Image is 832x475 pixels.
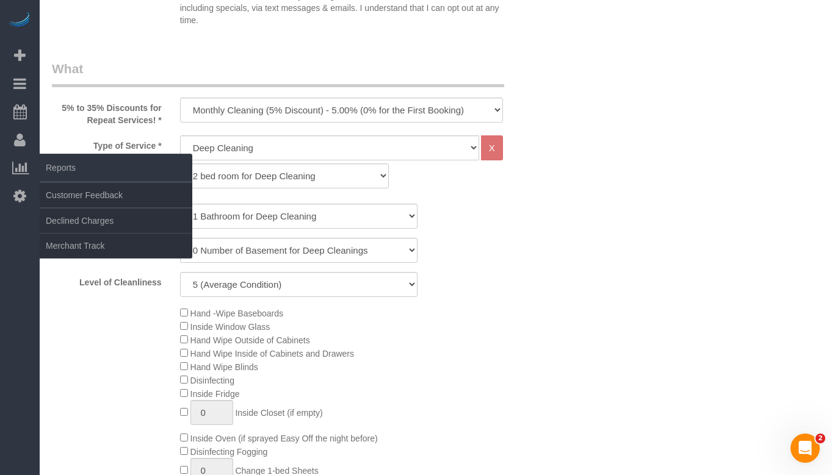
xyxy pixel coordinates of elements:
[190,389,240,399] span: Inside Fridge
[40,183,192,207] a: Customer Feedback
[816,434,825,443] span: 2
[40,154,192,182] span: Reports
[40,182,192,259] ul: Reports
[40,209,192,233] a: Declined Charges
[190,447,268,457] span: Disinfecting Fogging
[52,60,504,87] legend: What
[190,362,258,372] span: Hand Wipe Blinds
[790,434,820,463] iframe: Intercom live chat
[190,322,270,332] span: Inside Window Glass
[235,408,322,418] span: Inside Closet (if empty)
[7,12,32,29] img: Automaid Logo
[190,309,284,318] span: Hand -Wipe Baseboards
[190,349,354,359] span: Hand Wipe Inside of Cabinets and Drawers
[40,234,192,258] a: Merchant Track
[43,135,171,152] label: Type of Service *
[43,98,171,126] label: 5% to 35% Discounts for Repeat Services! *
[190,434,378,443] span: Inside Oven (if sprayed Easy Off the night before)
[190,376,234,385] span: Disinfecting
[43,272,171,288] label: Level of Cleanliness
[190,335,310,345] span: Hand Wipe Outside of Cabinets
